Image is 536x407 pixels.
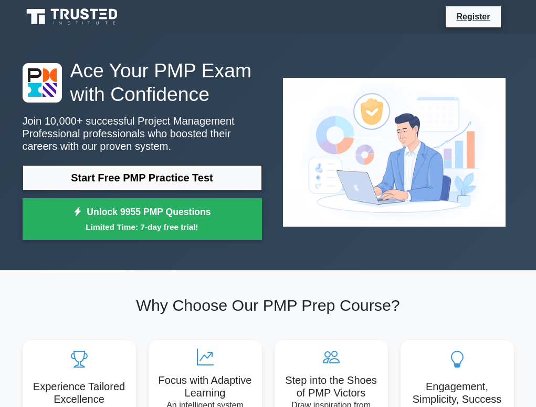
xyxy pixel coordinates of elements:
p: Join 10,000+ successful Project Management Professional professionals who boosted their careers w... [23,115,262,152]
h2: Why Choose Our PMP Prep Course? [23,296,514,314]
h5: Experience Tailored Excellence [31,380,128,405]
a: Register [450,10,496,23]
h5: Engagement, Simplicity, Success [409,380,506,405]
h1: Ace Your PMP Exam with Confidence [23,59,262,106]
h5: Step into the Shoes of PMP Victors [283,374,380,399]
h5: Focus with Adaptive Learning [157,374,254,399]
small: Limited Time: 7-day free trial! [36,221,249,233]
img: Project Management Professional Preview [275,69,514,235]
a: Unlock 9955 PMP QuestionsLimited Time: 7-day free trial! [23,198,262,240]
a: Start Free PMP Practice Test [23,165,262,190]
